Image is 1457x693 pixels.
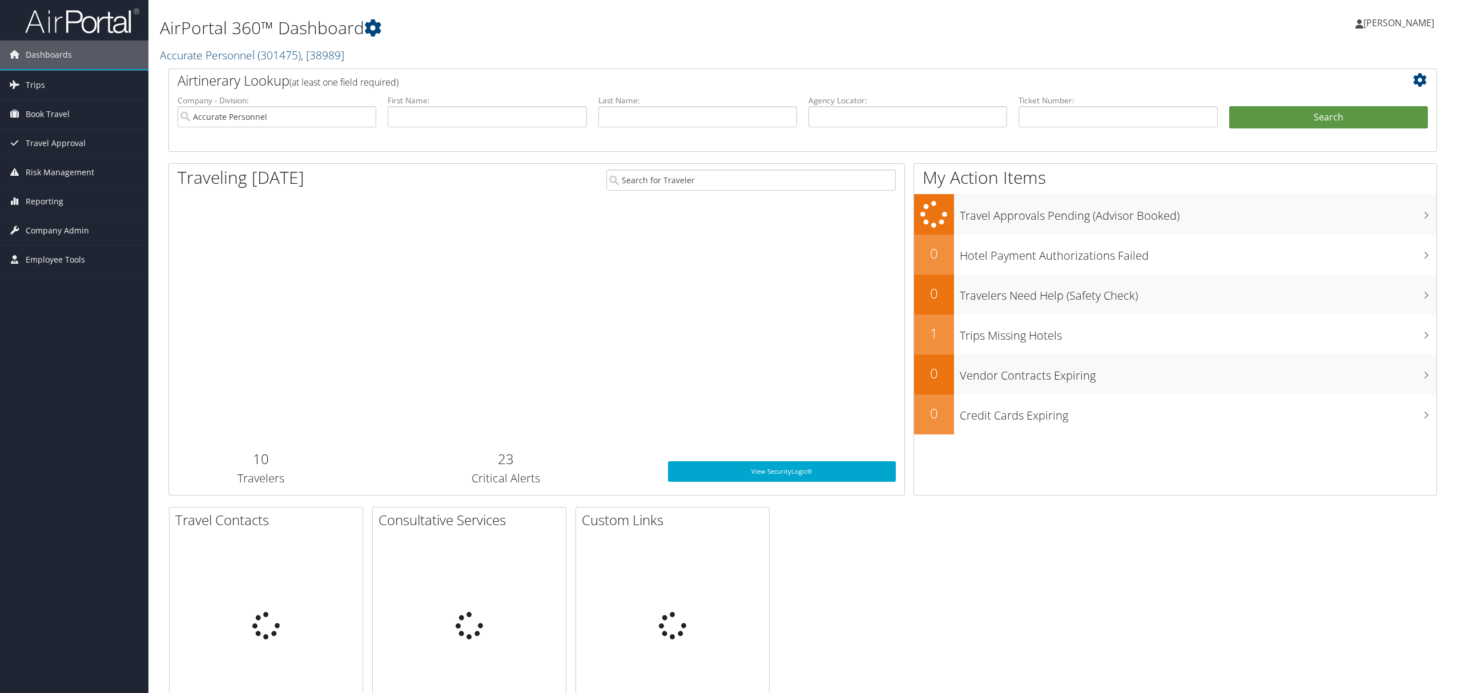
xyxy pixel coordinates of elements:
[160,16,1017,40] h1: AirPortal 360™ Dashboard
[289,76,399,88] span: (at least one field required)
[914,354,1436,394] a: 0Vendor Contracts Expiring
[178,470,344,486] h3: Travelers
[26,158,94,187] span: Risk Management
[26,100,70,128] span: Book Travel
[178,95,376,106] label: Company - Division:
[960,202,1436,224] h3: Travel Approvals Pending (Advisor Booked)
[960,362,1436,384] h3: Vendor Contracts Expiring
[257,47,301,63] span: ( 301475 )
[582,510,769,530] h2: Custom Links
[914,166,1436,190] h1: My Action Items
[178,71,1322,90] h2: Airtinerary Lookup
[914,324,954,343] h2: 1
[808,95,1007,106] label: Agency Locator:
[1019,95,1217,106] label: Ticket Number:
[361,449,651,469] h2: 23
[1355,6,1446,40] a: [PERSON_NAME]
[178,166,304,190] h1: Traveling [DATE]
[914,404,954,423] h2: 0
[606,170,896,191] input: Search for Traveler
[1229,106,1428,129] button: Search
[379,510,566,530] h2: Consultative Services
[388,95,586,106] label: First Name:
[914,364,954,383] h2: 0
[914,394,1436,434] a: 0Credit Cards Expiring
[960,242,1436,264] h3: Hotel Payment Authorizations Failed
[914,315,1436,354] a: 1Trips Missing Hotels
[914,244,954,263] h2: 0
[26,71,45,99] span: Trips
[598,95,797,106] label: Last Name:
[175,510,363,530] h2: Travel Contacts
[914,235,1436,275] a: 0Hotel Payment Authorizations Failed
[960,402,1436,424] h3: Credit Cards Expiring
[361,470,651,486] h3: Critical Alerts
[25,7,139,34] img: airportal-logo.png
[960,322,1436,344] h3: Trips Missing Hotels
[26,129,86,158] span: Travel Approval
[26,41,72,69] span: Dashboards
[26,245,85,274] span: Employee Tools
[301,47,344,63] span: , [ 38989 ]
[914,275,1436,315] a: 0Travelers Need Help (Safety Check)
[160,47,344,63] a: Accurate Personnel
[914,194,1436,235] a: Travel Approvals Pending (Advisor Booked)
[26,216,89,245] span: Company Admin
[1363,17,1434,29] span: [PERSON_NAME]
[914,284,954,303] h2: 0
[668,461,896,482] a: View SecurityLogic®
[178,449,344,469] h2: 10
[26,187,63,216] span: Reporting
[960,282,1436,304] h3: Travelers Need Help (Safety Check)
